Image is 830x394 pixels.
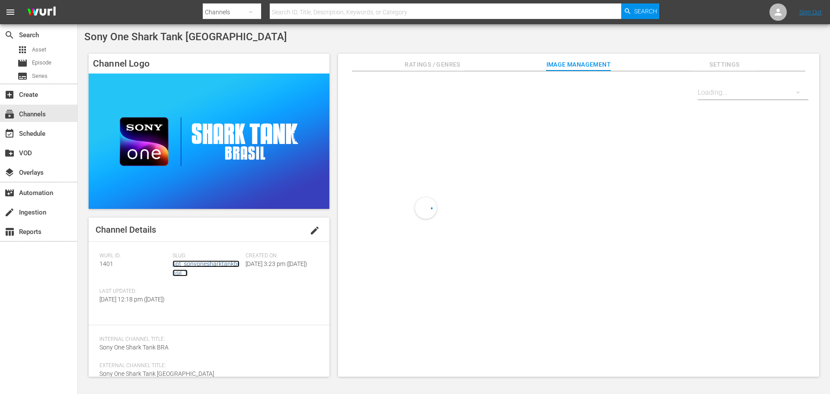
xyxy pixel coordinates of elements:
span: Overlays [4,167,15,178]
span: Reports [4,227,15,237]
span: Asset [17,45,28,55]
span: Ingestion [4,207,15,218]
span: Search [634,3,657,19]
span: Schedule [4,128,15,139]
span: Image Management [546,59,611,70]
span: VOD [4,148,15,158]
span: edit [310,225,320,236]
span: Sony One Shark Tank BRA [99,344,169,351]
span: Sony One Shark Tank [GEOGRAPHIC_DATA] [84,31,287,43]
span: External Channel Title: [99,362,314,369]
span: Episode [17,58,28,68]
span: Episode [32,58,51,67]
span: Sony One Shark Tank [GEOGRAPHIC_DATA] [99,370,214,377]
a: Sign Out [799,9,822,16]
span: [DATE] 12:18 pm ([DATE]) [99,296,165,303]
span: Settings [692,59,757,70]
span: Internal Channel Title: [99,336,314,343]
span: Channel Details [96,224,156,235]
img: ans4CAIJ8jUAAAAAAAAAAAAAAAAAAAAAAAAgQb4GAAAAAAAAAAAAAAAAAAAAAAAAJMjXAAAAAAAAAAAAAAAAAAAAAAAAgAT5G... [21,2,62,22]
span: Automation [4,188,15,198]
span: Wurl ID: [99,253,168,259]
span: Channels [4,109,15,119]
button: Search [621,3,659,19]
span: Series [17,71,28,81]
span: Created On: [246,253,314,259]
button: edit [304,220,325,241]
h4: Channel Logo [89,54,329,74]
span: [DATE] 3:23 pm ([DATE]) [246,260,307,267]
span: menu [5,7,16,17]
span: Asset [32,45,46,54]
span: Slug: [172,253,241,259]
span: Series [32,72,48,80]
span: 1401 [99,260,113,267]
span: Create [4,90,15,100]
a: spt_sonyonesharktankbrasil_1 [172,260,239,276]
span: Ratings / Genres [400,59,465,70]
span: Search [4,30,15,40]
img: Sony One Shark Tank Brasil [89,74,329,209]
span: Last Updated: [99,288,168,295]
